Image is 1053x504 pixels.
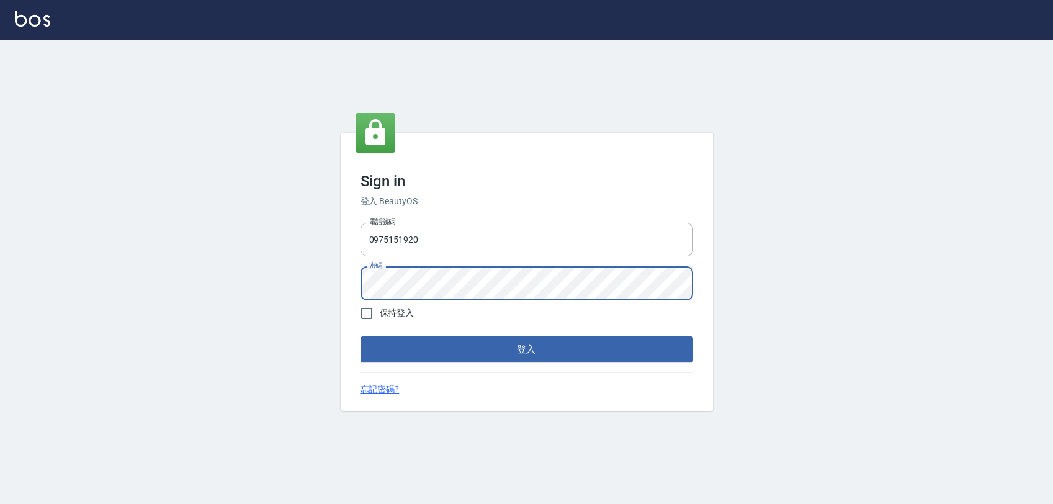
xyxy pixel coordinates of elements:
[15,11,50,27] img: Logo
[380,307,414,320] span: 保持登入
[361,195,693,208] h6: 登入 BeautyOS
[369,217,395,227] label: 電話號碼
[361,173,693,190] h3: Sign in
[361,336,693,362] button: 登入
[369,261,382,270] label: 密碼
[361,383,400,396] a: 忘記密碼?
